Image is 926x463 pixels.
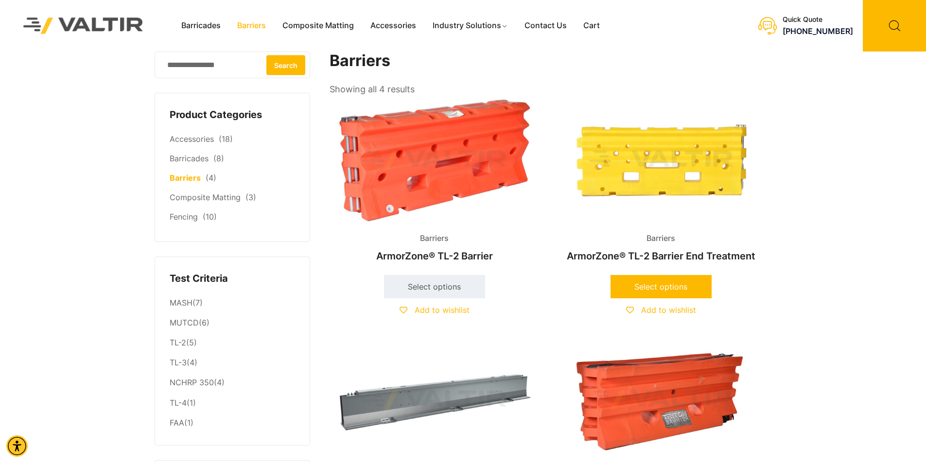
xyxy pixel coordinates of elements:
a: Industry Solutions [424,18,516,33]
a: call (888) 496-3625 [783,26,853,36]
a: Add to wishlist [626,305,696,315]
a: BarriersArmorZone® TL-2 Barrier End Treatment [556,97,766,267]
a: TL-4 [170,398,187,408]
span: Barriers [639,231,682,246]
h4: Product Categories [170,108,295,122]
a: Cart [575,18,608,33]
a: Composite Matting [170,192,241,202]
h1: Barriers [330,51,767,70]
a: Accessories [170,134,214,144]
img: Barriers [330,337,540,463]
p: Showing all 4 results [330,81,415,98]
h4: Test Criteria [170,272,295,286]
img: Valtir Rentals [11,5,156,46]
li: (4) [170,353,295,373]
li: (1) [170,413,295,430]
a: BarriersArmorZone® TL-2 Barrier [330,97,540,267]
img: Barriers [556,97,766,223]
span: Add to wishlist [415,305,470,315]
a: Add to wishlist [400,305,470,315]
a: Composite Matting [274,18,362,33]
a: MASH [170,298,192,308]
a: Barricades [173,18,229,33]
img: Barriers [330,97,540,223]
div: Accessibility Menu [6,435,28,457]
li: (4) [170,373,295,393]
h2: ArmorZone® TL-2 Barrier End Treatment [556,245,766,267]
a: MUTCD [170,318,199,327]
h2: ArmorZone® TL-2 Barrier [330,245,540,267]
a: TL-3 [170,358,187,367]
a: Fencing [170,212,198,222]
span: (3) [245,192,256,202]
button: Search [266,55,305,75]
a: NCHRP 350 [170,377,214,387]
a: Barricades [170,154,209,163]
li: (7) [170,293,295,313]
img: Barriers [556,337,766,463]
a: Accessories [362,18,424,33]
a: Barriers [229,18,274,33]
a: Barriers [170,173,201,183]
li: (5) [170,333,295,353]
li: (1) [170,393,295,413]
span: (4) [206,173,216,183]
span: (8) [213,154,224,163]
span: (10) [203,212,217,222]
a: TL-2 [170,338,186,347]
li: (6) [170,313,295,333]
a: Contact Us [516,18,575,33]
a: FAA [170,418,184,428]
a: Select options for “ArmorZone® TL-2 Barrier” [384,275,485,298]
span: (18) [219,134,233,144]
a: Select options for “ArmorZone® TL-2 Barrier End Treatment” [611,275,712,298]
div: Quick Quote [783,16,853,24]
span: Barriers [413,231,456,246]
span: Add to wishlist [641,305,696,315]
input: Search for: [155,51,310,78]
